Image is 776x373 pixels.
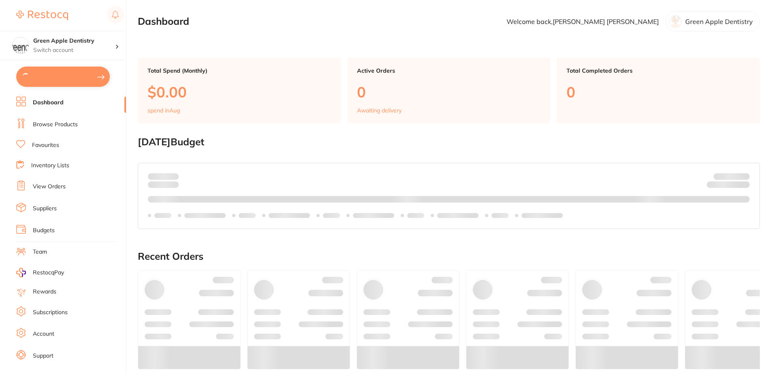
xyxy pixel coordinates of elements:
[33,352,53,360] a: Support
[492,212,509,219] p: Labels
[148,67,331,74] p: Total Spend (Monthly)
[16,268,64,277] a: RestocqPay
[567,84,750,100] p: 0
[407,212,424,219] p: Labels
[33,226,55,235] a: Budgets
[16,268,26,277] img: RestocqPay
[32,141,59,149] a: Favourites
[148,107,180,114] p: spend in Aug
[148,180,179,190] p: month
[347,58,550,123] a: Active Orders0Awaiting delivery
[13,37,29,54] img: Green Apple Dentistry
[522,212,563,219] p: Labels extended
[33,183,66,191] a: View Orders
[33,288,56,296] a: Rewards
[148,84,331,100] p: $0.00
[437,212,479,219] p: Labels extended
[33,205,57,213] a: Suppliers
[16,6,68,25] a: Restocq Logo
[567,67,750,74] p: Total Completed Orders
[734,172,750,180] strong: $NaN
[138,136,760,148] h2: [DATE] Budget
[269,212,310,219] p: Labels extended
[184,212,226,219] p: Labels extended
[138,16,189,27] h2: Dashboard
[507,18,659,25] p: Welcome back, [PERSON_NAME] [PERSON_NAME]
[735,183,750,190] strong: $0.00
[357,107,402,114] p: Awaiting delivery
[33,46,115,54] p: Switch account
[323,212,340,219] p: Labels
[138,251,760,262] h2: Recent Orders
[165,172,179,180] strong: $0.00
[138,58,341,123] a: Total Spend (Monthly)$0.00spend inAug
[33,99,64,107] a: Dashboard
[707,180,750,190] p: Remaining:
[557,58,760,123] a: Total Completed Orders0
[31,162,69,170] a: Inventory Lists
[685,18,753,25] p: Green Apple Dentistry
[33,37,115,45] h4: Green Apple Dentistry
[16,11,68,20] img: Restocq Logo
[148,173,179,179] p: Spent:
[357,84,541,100] p: 0
[357,67,541,74] p: Active Orders
[33,248,47,256] a: Team
[33,121,78,129] a: Browse Products
[353,212,394,219] p: Labels extended
[33,308,68,317] a: Subscriptions
[714,173,750,179] p: Budget:
[239,212,256,219] p: Labels
[154,212,171,219] p: Labels
[33,330,54,338] a: Account
[33,269,64,277] span: RestocqPay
